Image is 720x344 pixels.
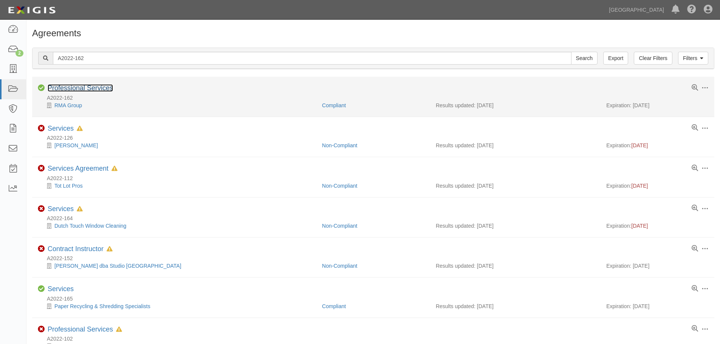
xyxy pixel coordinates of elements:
div: 2 [15,50,23,57]
div: A2022-102 [38,335,714,342]
div: Professional Services [48,84,113,93]
div: Results updated: [DATE] [436,182,595,190]
a: Services [48,125,74,132]
div: Services Agreement [48,165,118,173]
a: Professional Services [48,84,113,92]
a: Services [48,205,74,213]
div: Dudek [38,142,316,149]
i: In Default since 04/26/2025 [111,166,118,171]
span: [DATE] [631,142,648,148]
div: Professional Services [48,325,122,334]
a: Non-Compliant [322,263,357,269]
a: Export [603,52,628,65]
a: View results summary [692,285,698,292]
div: Expiration: [DATE] [606,302,709,310]
i: Non-Compliant [38,205,45,212]
span: [DATE] [631,183,648,189]
div: Contract Instructor [48,245,113,253]
i: In Default since 08/03/2025 [107,247,113,252]
a: Paper Recycling & Shredding Specialists [54,303,150,309]
a: Services [48,285,74,293]
a: View results summary [692,85,698,91]
i: Non-Compliant [38,245,45,252]
a: [PERSON_NAME] dba Studio [GEOGRAPHIC_DATA] [54,263,181,269]
div: Tot Lot Pros [38,182,316,190]
div: Paper Recycling & Shredding Specialists [38,302,316,310]
div: Expiration: [DATE] [606,262,709,270]
i: In Default since 07/11/2025 [77,207,83,212]
div: A2022-164 [38,214,714,222]
i: Help Center - Complianz [687,5,696,14]
a: Compliant [322,102,346,108]
div: A2022-126 [38,134,714,142]
i: Non-Compliant [38,165,45,172]
a: [PERSON_NAME] [54,142,98,148]
div: RMA Group [38,102,316,109]
a: View results summary [692,245,698,252]
div: Expiration: [DATE] [606,102,709,109]
div: Expiration: [606,182,709,190]
div: A2022-162 [38,94,714,102]
a: Services Agreement [48,165,108,172]
a: View results summary [692,165,698,172]
div: A2022-152 [38,255,714,262]
a: View results summary [692,205,698,212]
img: logo-5460c22ac91f19d4615b14bd174203de0afe785f0fc80cf4dbbc73dc1793850b.png [6,3,58,17]
a: Professional Services [48,325,113,333]
i: Compliant [38,285,45,292]
a: Non-Compliant [322,223,357,229]
a: View results summary [692,325,698,332]
div: Services [48,125,83,133]
div: Results updated: [DATE] [436,222,595,230]
a: Dutch Touch Window Cleaning [54,223,126,229]
a: Contract Instructor [48,245,104,253]
a: Tot Lot Pros [54,183,83,189]
div: Results updated: [DATE] [436,302,595,310]
div: Results updated: [DATE] [436,102,595,109]
div: Services [48,205,83,213]
span: [DATE] [631,223,648,229]
div: Katherine Abrego Cortines dba Studio K Dance Center [38,262,316,270]
i: Compliant [38,85,45,91]
div: Results updated: [DATE] [436,142,595,149]
a: RMA Group [54,102,82,108]
a: View results summary [692,125,698,131]
i: In Default since 07/31/2025 [116,327,122,332]
div: Expiration: [606,142,709,149]
i: In Default since 09/18/2024 [77,126,83,131]
h1: Agreements [32,28,714,38]
input: Search [571,52,598,65]
div: Expiration: [606,222,709,230]
a: Clear Filters [634,52,672,65]
a: Non-Compliant [322,142,357,148]
div: A2022-165 [38,295,714,302]
div: A2022-112 [38,174,714,182]
input: Search [53,52,571,65]
a: Compliant [322,303,346,309]
a: [GEOGRAPHIC_DATA] [605,2,668,17]
a: Non-Compliant [322,183,357,189]
div: Dutch Touch Window Cleaning [38,222,316,230]
a: Filters [678,52,708,65]
i: Non-Compliant [38,125,45,132]
div: Results updated: [DATE] [436,262,595,270]
i: Non-Compliant [38,326,45,333]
